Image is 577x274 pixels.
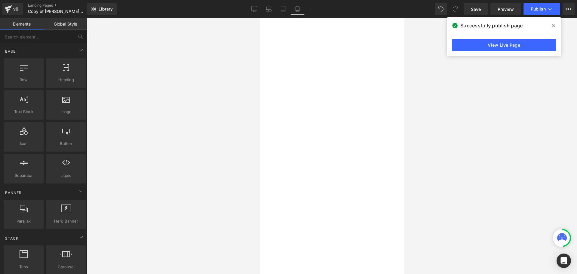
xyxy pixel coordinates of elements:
[449,3,461,15] button: Redo
[5,190,22,195] span: Banner
[452,39,556,51] a: View Live Page
[557,254,571,268] div: Open Intercom Messenger
[261,3,276,15] a: Laptop
[490,3,521,15] a: Preview
[435,3,447,15] button: Undo
[48,172,84,179] span: Liquid
[563,3,575,15] button: More
[5,218,42,224] span: Parallax
[531,7,546,11] span: Publish
[247,3,261,15] a: Desktop
[48,218,84,224] span: Hero Banner
[48,77,84,83] span: Heading
[28,9,86,14] span: Copy of [PERSON_NAME]合同キャンペーン 0906
[290,3,305,15] a: Mobile
[48,109,84,115] span: Image
[276,3,290,15] a: Tablet
[2,3,23,15] a: v6
[99,6,113,12] span: Library
[44,18,87,30] a: Global Style
[5,48,16,54] span: Base
[498,6,514,12] span: Preview
[12,5,20,13] div: v6
[48,264,84,270] span: Carousel
[5,264,42,270] span: Tabs
[87,3,117,15] a: New Library
[524,3,560,15] button: Publish
[5,109,42,115] span: Text Block
[5,77,42,83] span: Row
[471,6,481,12] span: Save
[5,140,42,147] span: Icon
[460,22,523,29] span: Successfully publish page
[48,140,84,147] span: Button
[28,3,97,8] a: Landing Pages
[5,172,42,179] span: Separator
[5,236,19,241] span: Stack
